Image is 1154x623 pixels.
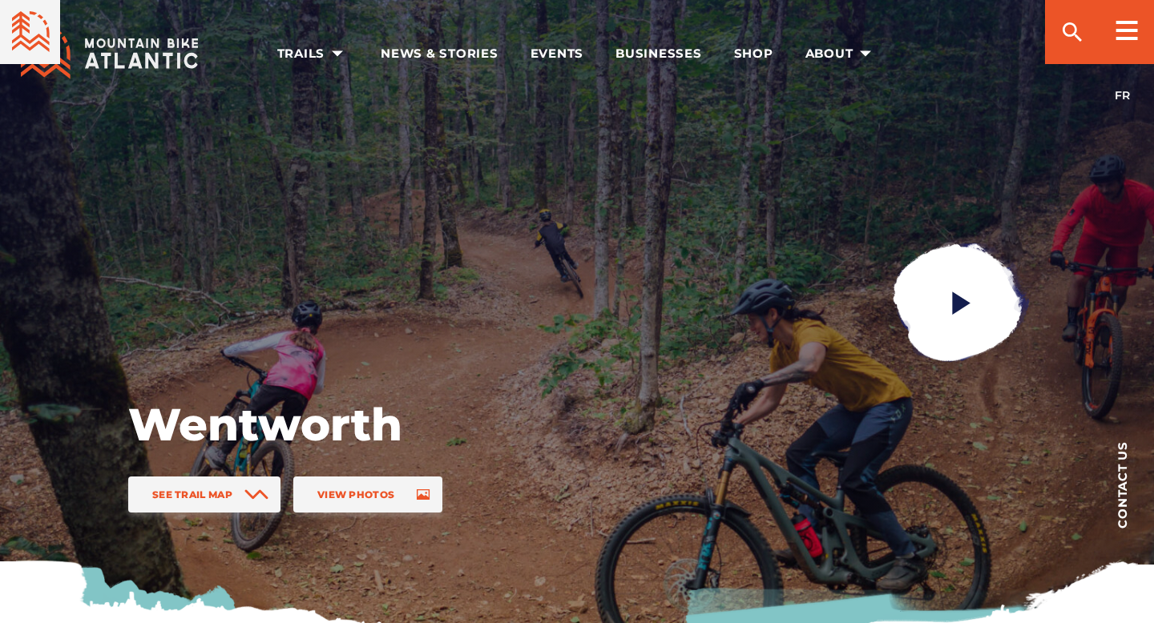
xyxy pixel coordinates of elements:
[293,476,442,512] a: View Photos
[615,46,702,62] span: Businesses
[1090,416,1154,553] a: Contact us
[277,46,349,62] span: Trails
[1115,88,1130,102] a: FR
[531,46,584,62] span: Events
[947,288,976,317] ion-icon: play
[1059,19,1085,45] ion-icon: search
[317,488,394,500] span: View Photos
[381,46,498,62] span: News & Stories
[152,488,232,500] span: See Trail Map
[128,396,641,452] h1: Wentworth
[326,42,349,65] ion-icon: arrow dropdown
[805,46,878,62] span: About
[128,476,280,512] a: See Trail Map
[1116,441,1128,529] span: Contact us
[854,42,877,65] ion-icon: arrow dropdown
[734,46,773,62] span: Shop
